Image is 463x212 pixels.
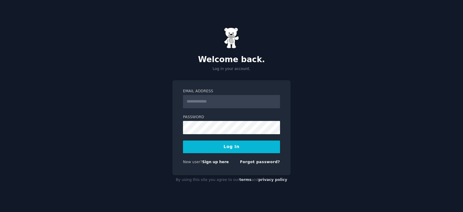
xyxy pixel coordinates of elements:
[183,115,280,120] label: Password
[258,178,287,182] a: privacy policy
[240,160,280,164] a: Forgot password?
[172,175,291,185] div: By using this site you agree to our and
[183,89,280,94] label: Email Address
[224,27,239,49] img: Gummy Bear
[183,160,202,164] span: New user?
[172,55,291,65] h2: Welcome back.
[172,66,291,72] p: Log in your account.
[239,178,251,182] a: terms
[183,141,280,153] button: Log In
[202,160,229,164] a: Sign up here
